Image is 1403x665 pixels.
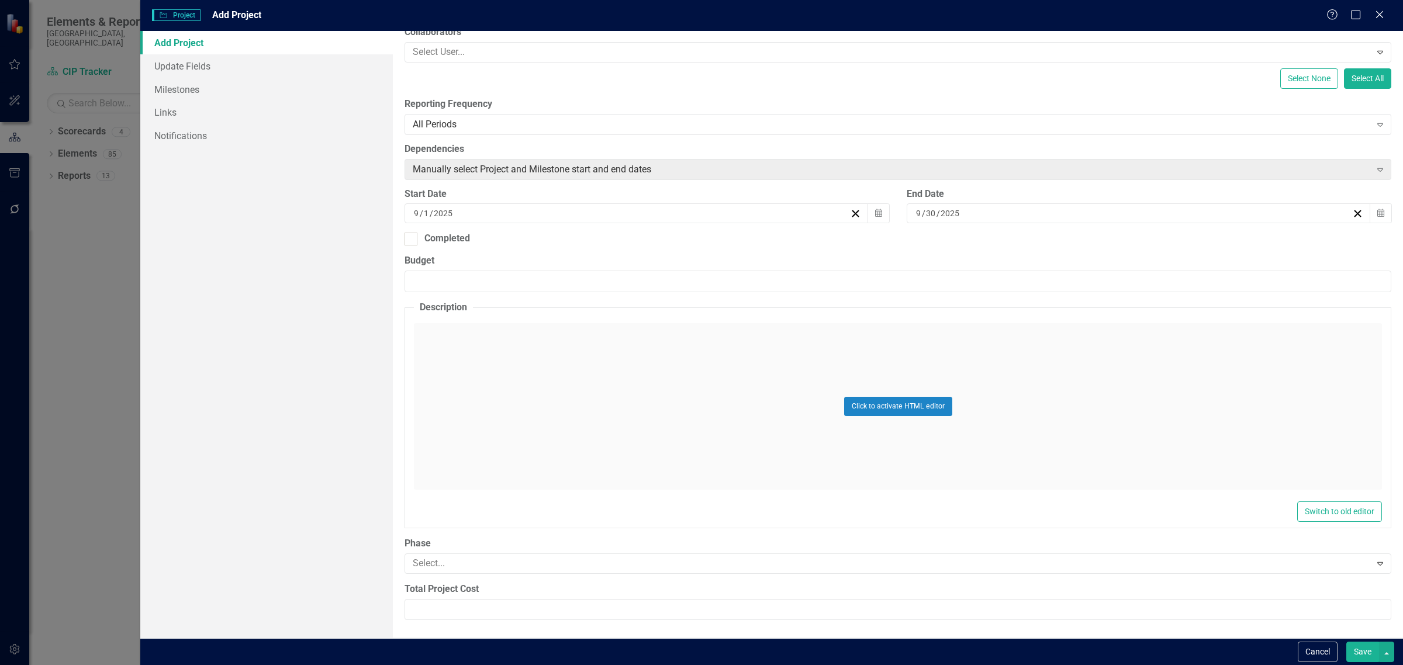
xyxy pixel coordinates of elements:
[907,188,1391,201] div: End Date
[1344,68,1391,89] button: Select All
[405,26,1391,39] label: Collaborators
[140,101,393,124] a: Links
[414,301,473,314] legend: Description
[152,9,201,21] span: Project
[212,9,261,20] span: Add Project
[424,232,470,245] div: Completed
[405,254,1391,268] label: Budget
[430,208,433,219] span: /
[1298,642,1338,662] button: Cancel
[844,397,952,415] button: Click to activate HTML editor
[405,98,1391,111] label: Reporting Frequency
[413,117,1371,131] div: All Periods
[937,208,940,219] span: /
[1297,501,1382,522] button: Switch to old editor
[420,208,423,219] span: /
[405,143,1391,156] label: Dependencies
[140,31,393,54] a: Add Project
[140,54,393,78] a: Update Fields
[405,583,1391,596] label: Total Project Cost
[1280,68,1338,89] button: Select None
[405,537,1391,550] label: Phase
[922,208,925,219] span: /
[1346,642,1379,662] button: Save
[405,188,889,201] div: Start Date
[140,78,393,101] a: Milestones
[140,124,393,147] a: Notifications
[413,162,1371,176] div: Manually select Project and Milestone start and end dates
